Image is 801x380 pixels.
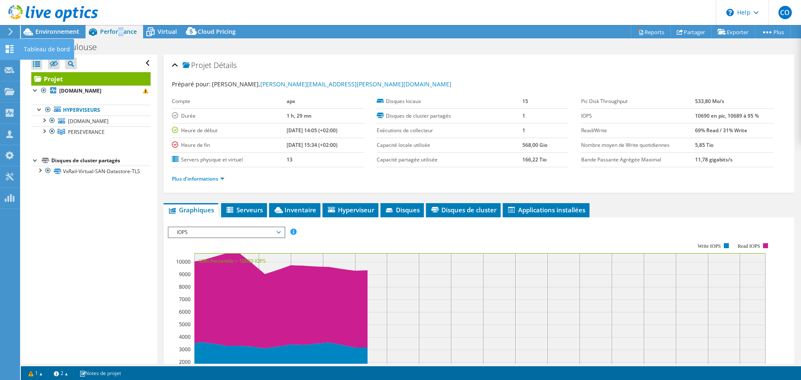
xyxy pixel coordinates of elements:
span: Virtual [158,28,177,35]
text: 7000 [179,296,191,303]
text: 95th Percentile = 10689 IOPS [199,257,266,264]
a: Exporter [711,25,755,38]
b: 1 h, 29 mn [287,112,312,119]
text: 9000 [179,271,191,278]
b: [DATE] 15:34 (+02:00) [287,141,338,148]
span: Performance [100,28,137,35]
span: Détails [214,60,237,70]
a: Plus [755,25,791,38]
b: 11,78 gigabits/s [695,156,733,163]
a: 2 [48,368,74,378]
a: [DOMAIN_NAME] [31,116,151,126]
div: Tableau de bord [20,39,74,60]
b: 533,80 Mo/s [695,98,724,105]
text: 5000 [179,321,191,328]
a: [PERSON_NAME][EMAIL_ADDRESS][PERSON_NAME][DOMAIN_NAME] [260,80,451,88]
text: 4000 [179,333,191,340]
label: Disques de cluster partagés [377,112,522,120]
b: 1 [522,112,525,119]
span: Serveurs [225,206,263,214]
span: CO [778,6,792,19]
span: Hyperviseur [327,206,374,214]
text: 2000 [179,358,191,365]
b: 69% Read / 31% Write [695,127,747,134]
a: Plus d'informations [172,175,224,182]
a: 1 [23,368,48,378]
span: Inventaire [273,206,316,214]
label: Heure de fin [172,141,286,149]
a: PERSEVERANCE [31,126,151,137]
text: 10000 [176,258,191,265]
b: 13 [287,156,292,163]
a: Hyperviseurs [31,105,151,116]
a: Reports [631,25,671,38]
b: 5,85 Tio [695,141,713,148]
span: Projet [183,61,212,70]
text: Write IOPS [698,243,721,249]
a: VxRail-Virtual-SAN-Datastore-TLS [31,166,151,176]
span: [DOMAIN_NAME] [68,118,108,125]
label: Exécutions de collecteur [377,126,522,135]
label: Capacité partagée utilisée [377,156,522,164]
label: Servers physique et virtuel [172,156,286,164]
label: Compte [172,97,286,106]
label: Nombre moyen de Write quotidiennes [581,141,695,149]
b: 15 [522,98,528,105]
b: 1 [522,127,525,134]
label: IOPS [581,112,695,120]
span: Environnement [35,28,79,35]
a: [DOMAIN_NAME] [31,86,151,96]
label: Durée [172,112,286,120]
a: Partager [670,25,712,38]
b: apx [287,98,295,105]
b: [DOMAIN_NAME] [59,87,101,94]
svg: \n [726,9,734,16]
text: 8000 [179,283,191,290]
span: PERSEVERANCE [68,128,105,136]
div: Disques de cluster partagés [51,156,151,166]
span: [PERSON_NAME], [212,80,451,88]
b: 568,00 Gio [522,141,547,148]
span: Disques de cluster [430,206,496,214]
text: Read IOPS [738,243,761,249]
span: Graphiques [168,206,214,214]
label: Disques locaux [377,97,522,106]
b: 166,22 Tio [522,156,547,163]
label: Pic Disk Throughput [581,97,695,106]
text: 6000 [179,308,191,315]
label: Capacité locale utilisée [377,141,522,149]
b: [DATE] 14:05 (+02:00) [287,127,338,134]
text: 3000 [179,346,191,353]
span: Cloud Pricing [198,28,236,35]
span: IOPS [173,227,280,237]
label: Préparé pour: [172,80,211,88]
span: Applications installées [507,206,585,214]
b: 10690 en pic, 10689 à 95 % [695,112,759,119]
a: Projet [31,72,151,86]
label: Heure de début [172,126,286,135]
a: Notes de projet [73,368,127,378]
label: Read/Write [581,126,695,135]
span: Disques [385,206,420,214]
label: Bande Passante Agrégée Maximal [581,156,695,164]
